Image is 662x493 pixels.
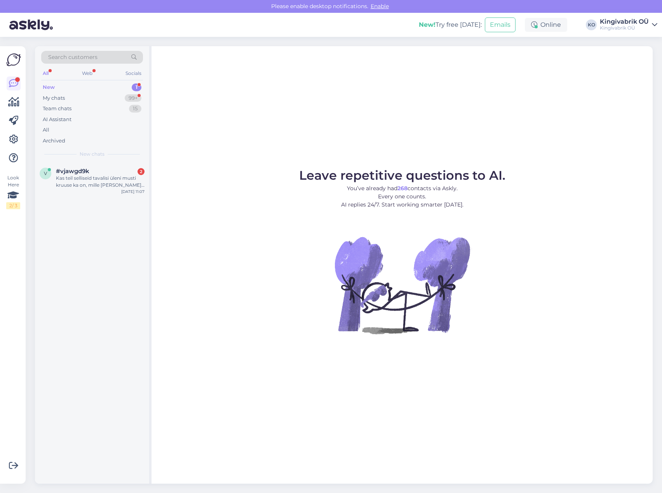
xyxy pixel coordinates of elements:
div: Kas teil selliseid tavalisi üleni musti kruuse ka on, mille [PERSON_NAME] saaks sobiva disaini tr... [56,175,145,189]
span: Leave repetitive questions to AI. [299,168,505,183]
div: 99+ [125,94,141,102]
a: Kingivabrik OÜKingivabrik OÜ [600,19,657,31]
div: 2 [138,168,145,175]
span: Search customers [48,53,98,61]
div: [DATE] 11:07 [121,189,145,194]
img: No Chat active [332,215,472,355]
div: 15 [129,105,141,113]
div: Archived [43,137,65,145]
div: Kingivabrik OÜ [600,25,649,31]
div: My chats [43,94,65,102]
div: Team chats [43,105,71,113]
button: Emails [485,17,516,32]
div: Kingivabrik OÜ [600,19,649,25]
span: Enable [368,3,391,10]
span: #vjawgd9k [56,168,89,175]
div: New [43,83,55,91]
div: AI Assistant [43,116,71,123]
b: New! [419,21,436,28]
b: 268 [397,185,408,192]
img: Askly Logo [6,52,21,67]
div: All [43,126,49,134]
div: 2 / 3 [6,202,20,209]
span: v [44,170,47,176]
div: Online [525,18,567,32]
p: You’ve already had contacts via Askly. Every one counts. AI replies 24/7. Start working smarter [... [299,184,505,209]
div: Socials [124,68,143,78]
div: 1 [132,83,141,91]
span: New chats [80,151,105,158]
div: KO [586,19,597,30]
div: Look Here [6,174,20,209]
div: All [41,68,50,78]
div: Try free [DATE]: [419,20,482,30]
div: Web [80,68,94,78]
